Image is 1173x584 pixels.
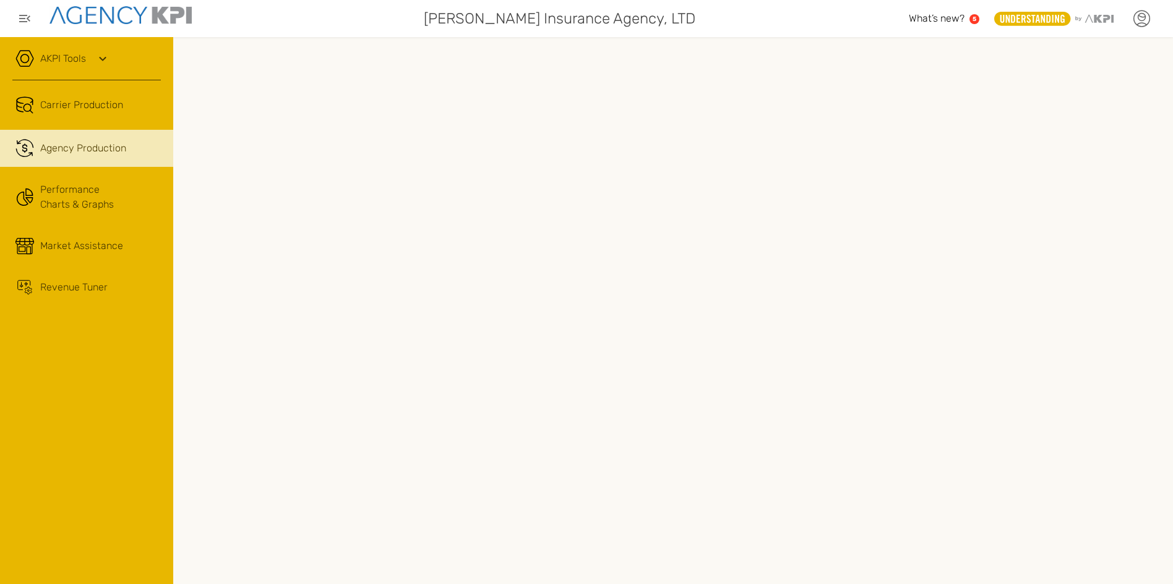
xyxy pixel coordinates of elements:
text: 5 [973,15,976,22]
img: agencykpi-logo-550x69-2d9e3fa8.png [49,6,192,24]
span: [PERSON_NAME] Insurance Agency, LTD [424,7,695,30]
span: Market Assistance [40,239,123,253]
span: What’s new? [909,12,965,24]
span: Revenue Tuner [40,280,108,295]
a: AKPI Tools [40,51,86,66]
span: Carrier Production [40,98,123,112]
span: Agency Production [40,141,126,156]
a: 5 [969,14,979,24]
